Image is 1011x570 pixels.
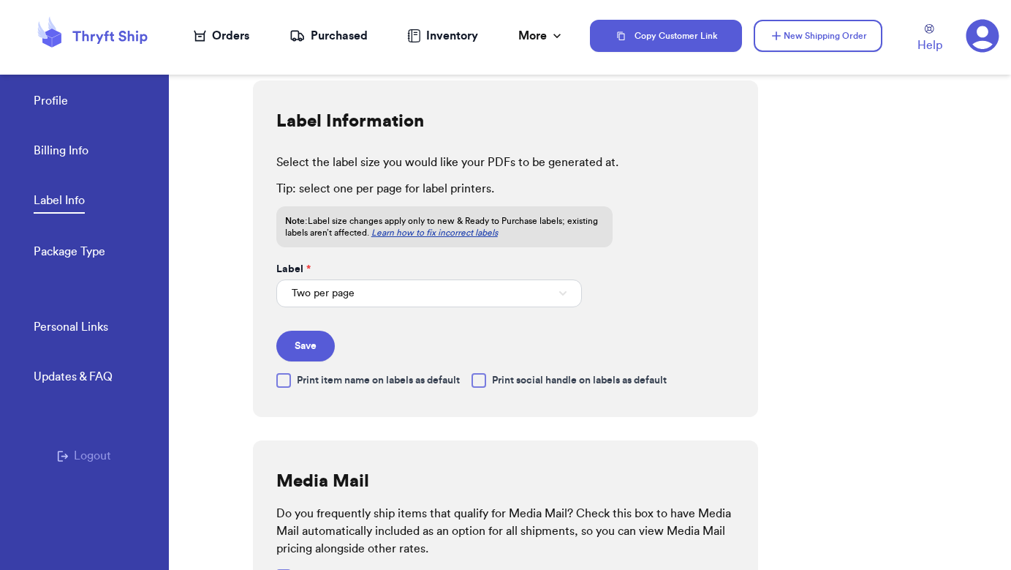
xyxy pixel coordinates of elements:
[276,262,311,277] label: Label
[34,192,85,214] a: Label Info
[917,24,942,54] a: Help
[34,142,88,162] a: Billing Info
[276,331,335,361] button: Save
[276,505,735,558] p: Do you frequently ship items that qualify for Media Mail? Check this box to have Media Mail autom...
[297,373,460,388] span: Print item name on labels as default
[285,215,604,239] p: Label size changes apply only to new & Ready to Purchase labels; existing labels aren’t affected.
[590,20,742,52] button: Copy Customer Link
[57,447,111,465] button: Logout
[407,27,478,45] a: Inventory
[518,27,564,45] div: More
[34,92,68,113] a: Profile
[292,286,355,301] span: Two per page
[276,110,424,133] h2: Label Information
[754,20,882,52] button: New Shipping Order
[276,154,735,171] p: Select the label size you would like your PDFs to be generated at.
[34,368,113,386] div: Updates & FAQ
[34,368,113,389] a: Updates & FAQ
[194,27,249,45] a: Orders
[276,280,582,307] button: Two per page
[371,228,498,237] a: Learn how to fix incorrect labels
[492,373,667,388] span: Print social handle on labels as default
[289,27,368,45] a: Purchased
[285,217,308,225] span: Note:
[917,37,942,54] span: Help
[276,180,735,198] p: Tip: select one per page for label printers.
[34,318,108,339] a: Personal Links
[34,243,105,263] a: Package Type
[276,470,369,493] h2: Media Mail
